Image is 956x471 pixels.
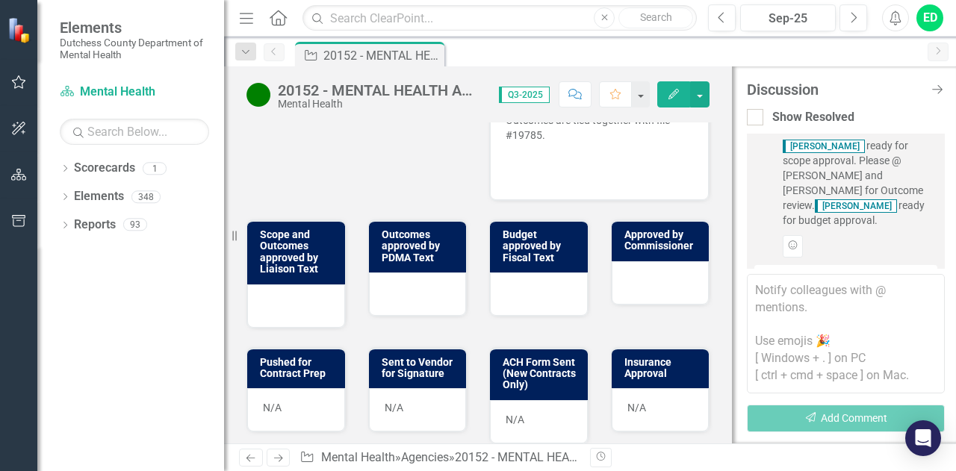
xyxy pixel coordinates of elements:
div: 93 [123,219,147,231]
input: Search Below... [60,119,209,145]
span: Elements [60,19,209,37]
div: 348 [131,190,161,203]
a: Mental Health [321,450,395,464]
button: ED [916,4,943,31]
h3: Outcomes approved by PDMA Text [382,229,459,263]
a: Reports [74,216,116,234]
a: Scorecards [74,160,135,177]
div: Reply... [754,265,937,290]
div: 20152 - MENTAL HEALTH AMERICA OF DUTCHESS COUNTY, INC. - OASAS SAFA [455,450,878,464]
div: N/A [247,388,345,431]
div: Show Resolved [772,109,854,126]
div: 1 [143,162,167,175]
h3: Insurance Approval [624,357,702,380]
img: Active [246,83,270,107]
h3: Pushed for Contract Prep [260,357,338,380]
span: Q3-2025 [499,87,550,103]
a: Elements [74,188,124,205]
button: Sep-25 [740,4,836,31]
input: Search ClearPoint... [302,5,697,31]
div: » » [299,449,579,467]
span: ready for scope approval. Please @ [PERSON_NAME] and [PERSON_NAME] for Outcome review. ready for ... [783,138,937,228]
h3: Budget approved by Fiscal Text [503,229,580,263]
small: Dutchess County Department of Mental Health [60,37,209,61]
span: Search [640,11,672,23]
a: Mental Health [60,84,209,101]
div: Mental Health [278,99,484,110]
h3: Sent to Vendor for Signature [382,357,459,380]
div: N/A [490,400,588,443]
img: ClearPoint Strategy [6,16,34,44]
div: Discussion [747,81,922,98]
div: 20152 - MENTAL HEALTH AMERICA OF DUTCHESS COUNTY, INC. - OASAS SAFA [278,82,484,99]
span: [PERSON_NAME] [815,199,897,213]
div: N/A [612,388,710,431]
h3: Scope and Outcomes approved by Liaison Text [260,229,338,275]
span: [PERSON_NAME] [783,140,865,153]
button: Add Comment [747,405,945,432]
div: Open Intercom Messenger [905,420,941,456]
button: Search [618,7,693,28]
div: Sep-25 [745,10,831,28]
div: N/A [369,388,467,431]
a: Agencies [401,450,449,464]
h3: ACH Form Sent (New Contracts Only) [503,357,580,391]
div: 20152 - MENTAL HEALTH AMERICA OF DUTCHESS COUNTY, INC. - OASAS SAFA [323,46,441,65]
h3: Approved by Commissioner [624,229,702,252]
